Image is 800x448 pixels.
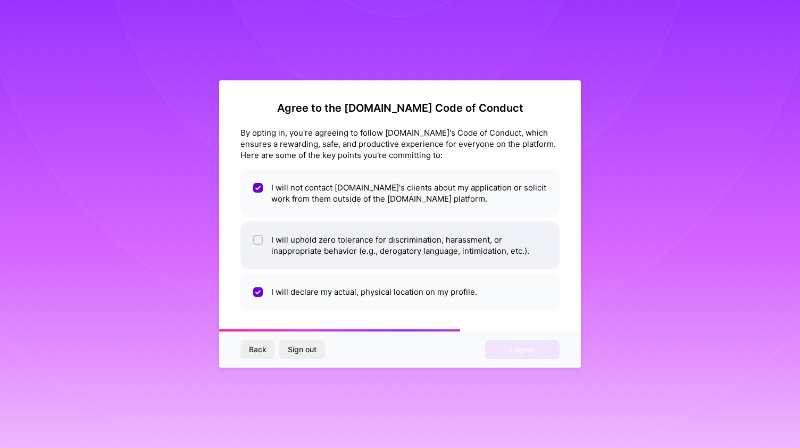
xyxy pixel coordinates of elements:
[288,344,316,355] span: Sign out
[240,169,560,217] li: I will not contact [DOMAIN_NAME]'s clients about my application or solicit work from them outside...
[240,340,275,359] button: Back
[240,273,560,310] li: I will declare my actual, physical location on my profile.
[249,344,266,355] span: Back
[279,340,325,359] button: Sign out
[240,102,560,114] h2: Agree to the [DOMAIN_NAME] Code of Conduct
[240,221,560,269] li: I will uphold zero tolerance for discrimination, harassment, or inappropriate behavior (e.g., der...
[240,127,560,161] div: By opting in, you're agreeing to follow [DOMAIN_NAME]'s Code of Conduct, which ensures a rewardin...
